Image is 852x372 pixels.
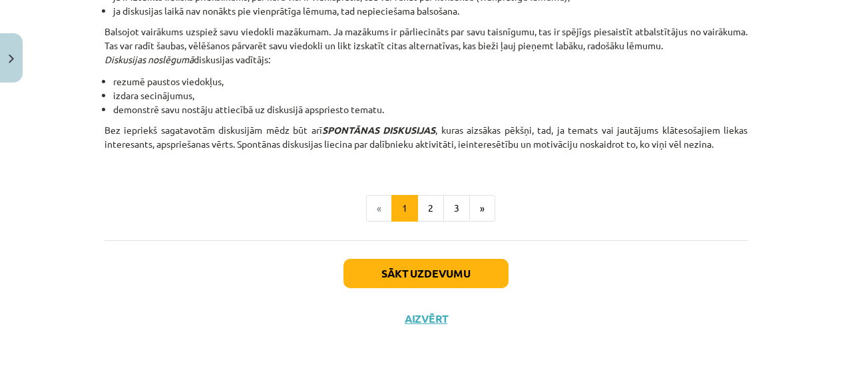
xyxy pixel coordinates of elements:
button: 2 [417,195,444,222]
p: Balsojot vairākums uzspiež savu viedokli mazākumam. Ja mazākums ir pārliecināts par savu taisnīgu... [105,25,747,67]
button: 1 [391,195,418,222]
button: Sākt uzdevumu [343,259,509,288]
button: 3 [443,195,470,222]
li: demonstrē savu nostāju attiecībā uz diskusijā apspriesto tematu. [113,102,747,116]
img: icon-close-lesson-0947bae3869378f0d4975bcd49f059093ad1ed9edebbc8119c70593378902aed.svg [9,55,14,63]
li: ja diskusijas laikā nav nonākts pie vienprātīga lēmuma, tad nepieciešama balsošana. [113,4,747,18]
li: rezumē paustos viedokļus, [113,75,747,89]
p: Bez iepriekš sagatavotām diskusijām mēdz būt arī , kuras aizsākas pēkšņi, tad, ja temats vai jaut... [105,123,747,165]
li: izdara secinājumus, [113,89,747,102]
em: SPONTĀNAS DISKUSIJAS [322,124,435,136]
button: Aizvērt [401,312,451,325]
nav: Page navigation example [105,195,747,222]
em: Diskusijas noslēgumā [105,53,194,65]
button: » [469,195,495,222]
